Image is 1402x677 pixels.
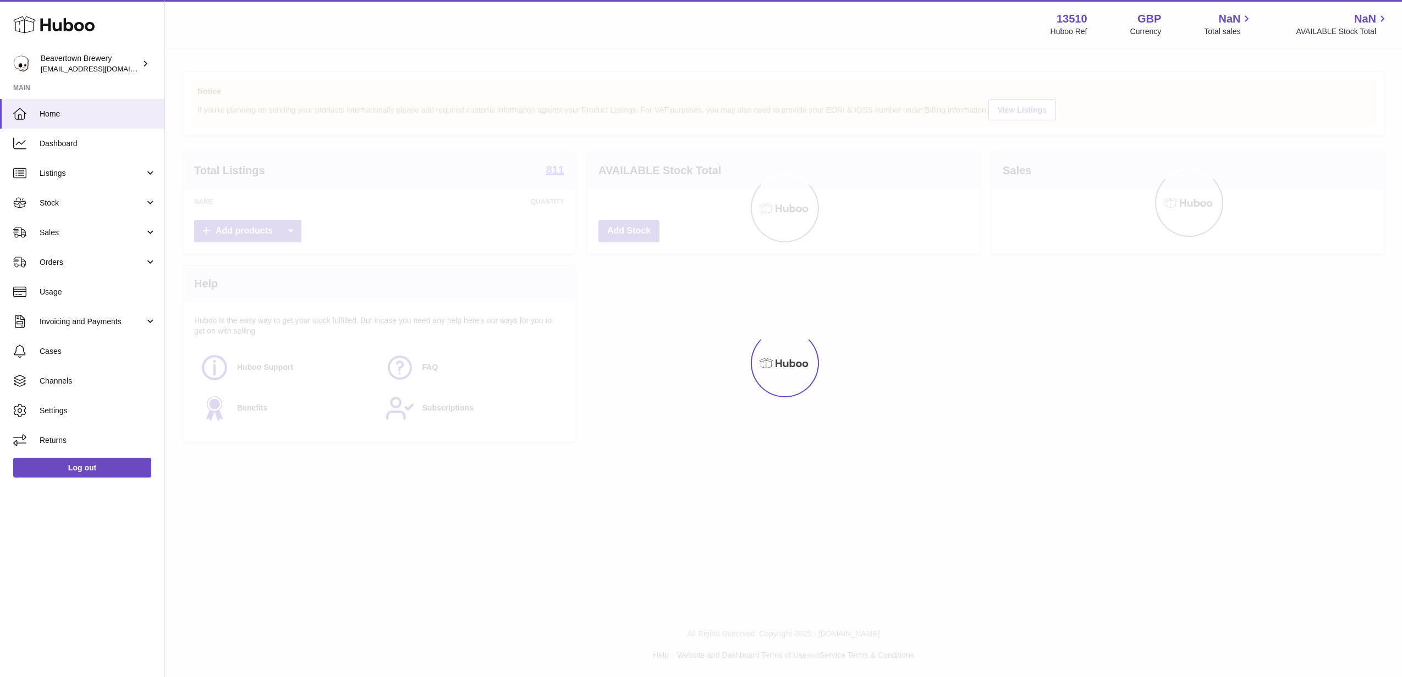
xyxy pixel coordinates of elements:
[41,64,162,73] span: [EMAIL_ADDRESS][DOMAIN_NAME]
[1130,26,1162,37] div: Currency
[1354,12,1376,26] span: NaN
[40,257,145,268] span: Orders
[40,227,145,238] span: Sales
[41,53,140,74] div: Beavertown Brewery
[40,406,156,416] span: Settings
[40,198,145,208] span: Stock
[1204,26,1253,37] span: Total sales
[40,138,156,149] span: Dashboard
[1137,12,1161,26] strong: GBP
[40,346,156,357] span: Cases
[1204,12,1253,37] a: NaN Total sales
[1057,12,1087,26] strong: 13510
[1051,26,1087,37] div: Huboo Ref
[40,317,145,327] span: Invoicing and Payments
[40,435,156,446] span: Returns
[13,458,151,478] a: Log out
[40,376,156,386] span: Channels
[1296,26,1389,37] span: AVAILABLE Stock Total
[40,287,156,297] span: Usage
[40,168,145,179] span: Listings
[1218,12,1240,26] span: NaN
[40,109,156,119] span: Home
[1296,12,1389,37] a: NaN AVAILABLE Stock Total
[13,56,30,72] img: internalAdmin-13510@internal.huboo.com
